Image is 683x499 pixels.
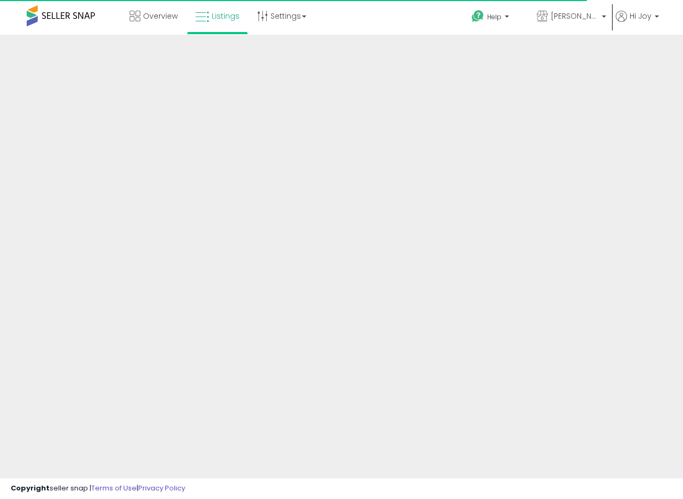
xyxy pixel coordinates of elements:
a: Hi Joy [616,11,659,35]
span: Overview [143,11,178,21]
a: Help [463,2,527,35]
span: Hi Joy [630,11,652,21]
span: [PERSON_NAME] [GEOGRAPHIC_DATA] [551,11,599,21]
span: Help [487,12,502,21]
i: Get Help [471,10,485,23]
span: Listings [212,11,240,21]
